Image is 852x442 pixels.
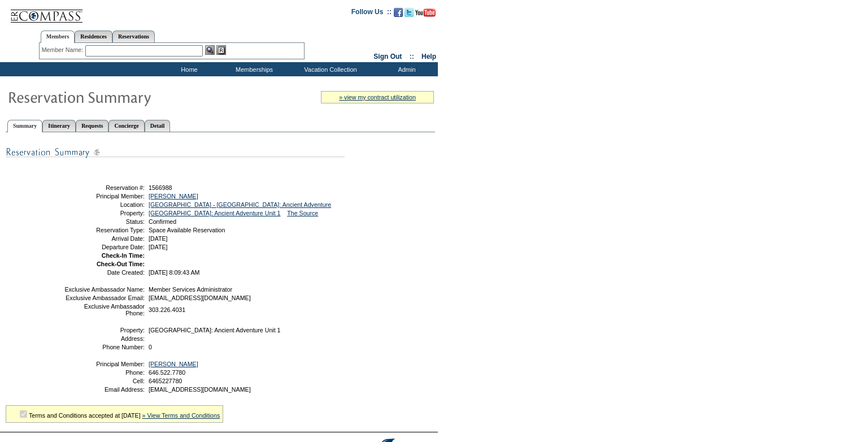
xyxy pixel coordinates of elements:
[149,235,168,242] span: [DATE]
[42,120,76,132] a: Itinerary
[373,53,402,60] a: Sign Out
[373,62,438,76] td: Admin
[149,227,225,233] span: Space Available Reservation
[394,11,403,18] a: Become our fan on Facebook
[149,244,168,250] span: [DATE]
[339,94,416,101] a: » view my contract utilization
[142,412,220,419] a: » View Terms and Conditions
[64,361,145,367] td: Principal Member:
[149,294,251,301] span: [EMAIL_ADDRESS][DOMAIN_NAME]
[421,53,436,60] a: Help
[76,120,108,132] a: Requests
[351,7,392,20] td: Follow Us ::
[149,369,185,376] span: 646.522.7780
[149,193,198,200] a: [PERSON_NAME]
[64,210,145,216] td: Property:
[7,120,42,132] a: Summary
[205,45,215,55] img: View
[149,306,185,313] span: 303.226.4031
[64,386,145,393] td: Email Address:
[41,31,75,43] a: Members
[64,327,145,333] td: Property:
[149,218,176,225] span: Confirmed
[149,210,281,216] a: [GEOGRAPHIC_DATA]: Ancient Adventure Unit 1
[64,269,145,276] td: Date Created:
[64,218,145,225] td: Status:
[64,369,145,376] td: Phone:
[216,45,226,55] img: Reservations
[287,210,318,216] a: The Source
[149,344,152,350] span: 0
[149,378,182,384] span: 6465227780
[149,286,232,293] span: Member Services Administrator
[149,327,281,333] span: [GEOGRAPHIC_DATA]: Ancient Adventure Unit 1
[64,335,145,342] td: Address:
[108,120,144,132] a: Concierge
[97,261,145,267] strong: Check-Out Time:
[149,201,331,208] a: [GEOGRAPHIC_DATA] - [GEOGRAPHIC_DATA]: Ancient Adventure
[405,11,414,18] a: Follow us on Twitter
[149,361,198,367] a: [PERSON_NAME]
[415,11,436,18] a: Subscribe to our YouTube Channel
[75,31,112,42] a: Residences
[64,294,145,301] td: Exclusive Ambassador Email:
[149,386,251,393] span: [EMAIL_ADDRESS][DOMAIN_NAME]
[149,184,172,191] span: 1566988
[64,303,145,317] td: Exclusive Ambassador Phone:
[410,53,414,60] span: ::
[394,8,403,17] img: Become our fan on Facebook
[64,193,145,200] td: Principal Member:
[64,378,145,384] td: Cell:
[64,244,145,250] td: Departure Date:
[64,235,145,242] td: Arrival Date:
[29,412,141,419] span: Terms and Conditions accepted at [DATE]
[405,8,414,17] img: Follow us on Twitter
[64,184,145,191] td: Reservation #:
[64,227,145,233] td: Reservation Type:
[42,45,85,55] div: Member Name:
[6,145,345,159] img: subTtlResSummary.gif
[64,286,145,293] td: Exclusive Ambassador Name:
[220,62,285,76] td: Memberships
[415,8,436,17] img: Subscribe to our YouTube Channel
[149,269,199,276] span: [DATE] 8:09:43 AM
[64,201,145,208] td: Location:
[7,85,233,108] img: Reservaton Summary
[145,120,171,132] a: Detail
[112,31,155,42] a: Reservations
[102,252,145,259] strong: Check-In Time:
[155,62,220,76] td: Home
[285,62,373,76] td: Vacation Collection
[64,344,145,350] td: Phone Number:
